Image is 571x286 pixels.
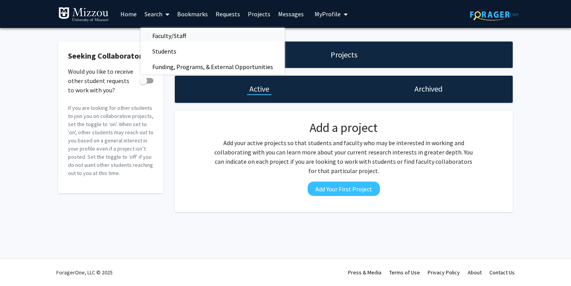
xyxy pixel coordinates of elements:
span: Faculty/Staff [141,28,198,43]
span: Would you like to receive other student requests to work with you? [68,67,136,95]
span: Funding, Programs, & External Opportunities [141,59,285,75]
h2: Seeking Collaborators? [68,51,153,61]
a: Projects [244,0,274,28]
span: My Profile [315,10,341,18]
a: Home [117,0,141,28]
span: Students [141,43,188,59]
a: Press & Media [348,269,381,276]
a: Faculty/Staff [141,30,285,42]
a: Bookmarks [173,0,212,28]
a: Privacy Policy [428,269,460,276]
iframe: Chat [6,251,33,280]
h1: Archived [414,83,442,94]
button: Add Your First Project [308,182,380,196]
h1: Projects [331,49,357,60]
p: Add your active projects so that students and faculty who may be interested in working and collab... [212,138,475,175]
a: About [468,269,482,276]
a: Requests [212,0,244,28]
a: Search [141,0,173,28]
h1: Active [249,83,269,94]
a: Students [141,45,285,57]
a: Funding, Programs, & External Opportunities [141,61,285,73]
a: Terms of Use [389,269,420,276]
h2: Add a project [212,120,475,135]
a: Contact Us [489,269,515,276]
img: University of Missouri Logo [58,7,109,23]
p: If you are looking for other students to join you on collaborative projects, set the toggle to ‘o... [68,104,153,177]
div: ForagerOne, LLC © 2025 [56,259,113,286]
a: Messages [274,0,308,28]
img: ForagerOne Logo [470,9,519,21]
